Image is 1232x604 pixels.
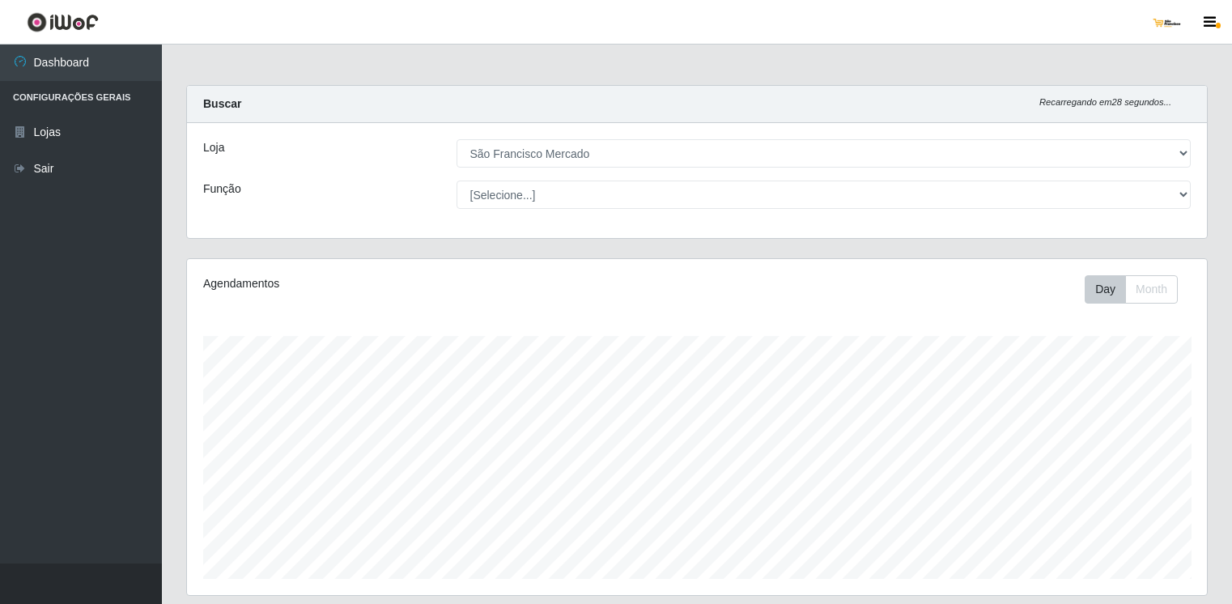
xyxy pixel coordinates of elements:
[27,12,99,32] img: CoreUI Logo
[203,181,241,198] label: Função
[203,97,241,110] strong: Buscar
[203,139,224,156] label: Loja
[203,275,601,292] div: Agendamentos
[1039,97,1171,107] i: Recarregando em 28 segundos...
[1125,275,1178,304] button: Month
[1085,275,1178,304] div: First group
[1085,275,1126,304] button: Day
[1085,275,1191,304] div: Toolbar with button groups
